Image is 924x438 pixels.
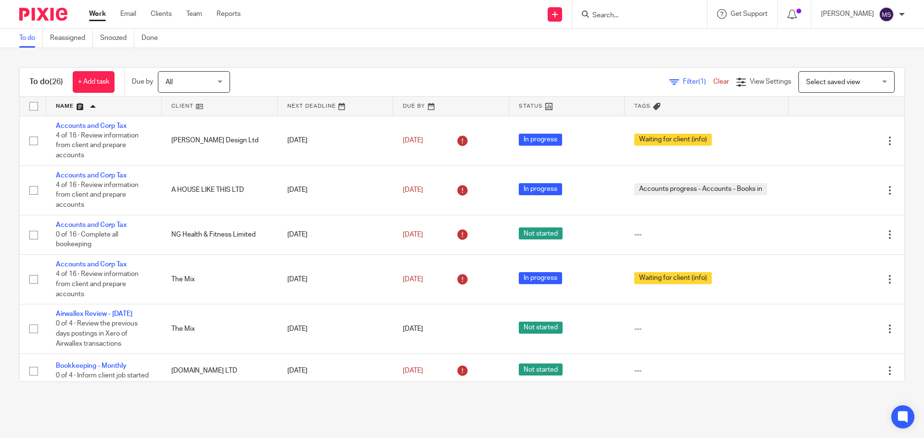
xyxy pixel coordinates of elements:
[162,304,277,354] td: The Mix
[56,182,139,208] span: 4 of 16 · Review information from client and prepare accounts
[89,9,106,19] a: Work
[56,172,127,179] a: Accounts and Corp Tax
[56,231,118,248] span: 0 of 16 · Complete all bookeeping
[162,165,277,215] td: A HOUSE LIKE THIS LTD
[56,132,139,159] span: 4 of 16 · Review information from client and prepare accounts
[403,187,423,193] span: [DATE]
[713,78,729,85] a: Clear
[519,134,562,146] span: In progress
[100,29,134,48] a: Snoozed
[403,325,423,332] span: [DATE]
[879,7,894,22] img: svg%3E
[683,78,713,85] span: Filter
[162,116,277,165] td: [PERSON_NAME] Design Ltd
[56,373,149,379] span: 0 of 4 · Inform client job started
[519,272,562,284] span: In progress
[29,77,63,87] h1: To do
[519,227,563,239] span: Not started
[519,183,562,195] span: In progress
[634,272,712,284] span: Waiting for client (info)
[403,367,423,374] span: [DATE]
[50,78,63,86] span: (26)
[162,255,277,304] td: The Mix
[56,261,127,268] a: Accounts and Corp Tax
[634,134,712,146] span: Waiting for client (info)
[166,79,173,86] span: All
[151,9,172,19] a: Clients
[56,222,127,228] a: Accounts and Corp Tax
[519,322,563,334] span: Not started
[217,9,241,19] a: Reports
[162,215,277,254] td: NG Health & Fitness Limited
[120,9,136,19] a: Email
[731,11,768,17] span: Get Support
[50,29,93,48] a: Reassigned
[186,9,202,19] a: Team
[278,354,393,388] td: [DATE]
[591,12,678,20] input: Search
[19,8,67,21] img: Pixie
[634,366,779,375] div: ---
[750,78,791,85] span: View Settings
[278,255,393,304] td: [DATE]
[56,271,139,298] span: 4 of 16 · Review information from client and prepare accounts
[403,137,423,144] span: [DATE]
[519,363,563,375] span: Not started
[56,123,127,129] a: Accounts and Corp Tax
[56,321,138,347] span: 0 of 4 · Review the previous days postings in Xero of Airwallex transactions
[403,276,423,283] span: [DATE]
[634,183,767,195] span: Accounts progress - Accounts - Books in
[821,9,874,19] p: [PERSON_NAME]
[403,231,423,238] span: [DATE]
[278,304,393,354] td: [DATE]
[141,29,165,48] a: Done
[19,29,43,48] a: To do
[634,230,779,239] div: ---
[806,79,860,86] span: Select saved view
[73,71,115,93] a: + Add task
[634,103,651,109] span: Tags
[278,215,393,254] td: [DATE]
[634,324,779,334] div: ---
[132,77,153,87] p: Due by
[162,354,277,388] td: [DOMAIN_NAME] LTD
[56,363,127,369] a: Bookkeeping - Monthly
[278,116,393,165] td: [DATE]
[698,78,706,85] span: (1)
[278,165,393,215] td: [DATE]
[56,311,132,317] a: Airwallex Review - [DATE]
